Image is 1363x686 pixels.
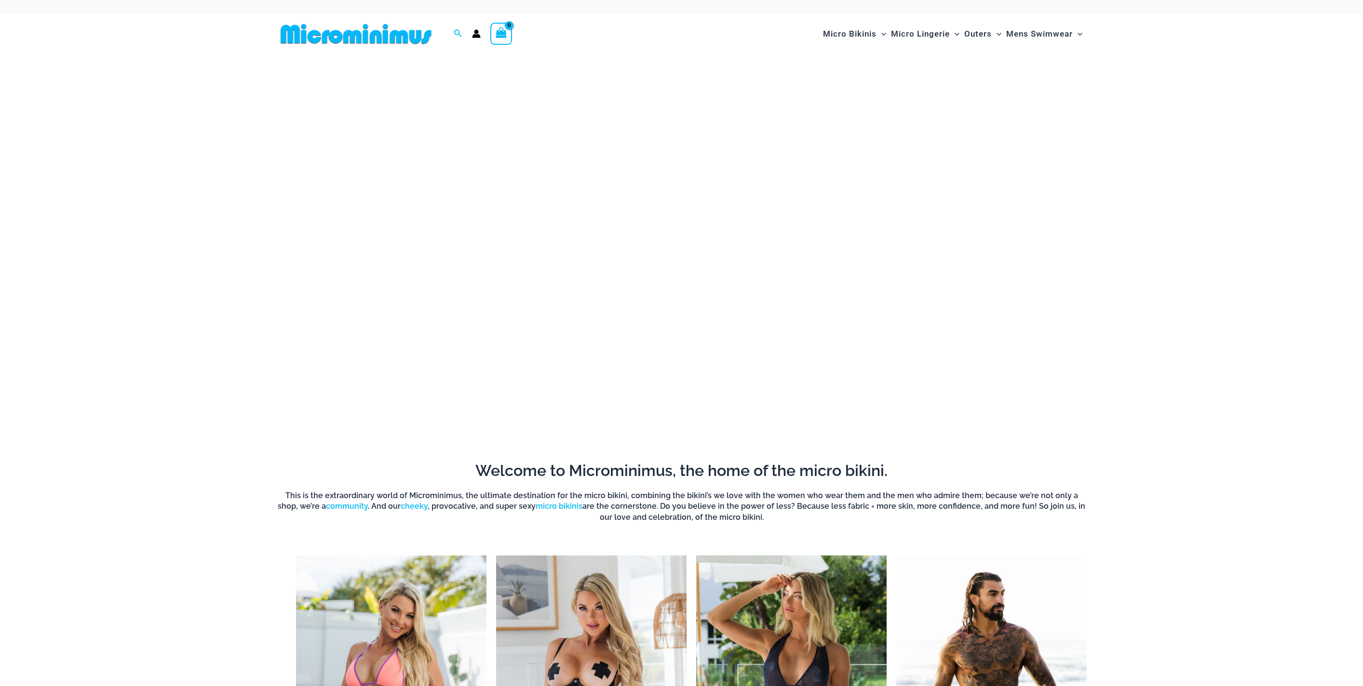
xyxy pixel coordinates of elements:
[877,22,886,46] span: Menu Toggle
[326,501,368,511] a: community
[821,19,889,49] a: Micro BikinisMenu ToggleMenu Toggle
[823,22,877,46] span: Micro Bikinis
[992,22,1001,46] span: Menu Toggle
[536,501,582,511] a: micro bikinis
[472,29,481,38] a: Account icon link
[962,19,1004,49] a: OutersMenu ToggleMenu Toggle
[950,22,959,46] span: Menu Toggle
[891,22,950,46] span: Micro Lingerie
[889,19,962,49] a: Micro LingerieMenu ToggleMenu Toggle
[819,18,1087,50] nav: Site Navigation
[964,22,992,46] span: Outers
[277,461,1087,481] h2: Welcome to Microminimus, the home of the micro bikini.
[1073,22,1082,46] span: Menu Toggle
[401,501,428,511] a: cheeky
[277,490,1087,523] h6: This is the extraordinary world of Microminimus, the ultimate destination for the micro bikini, c...
[1006,22,1073,46] span: Mens Swimwear
[454,28,462,40] a: Search icon link
[1004,19,1085,49] a: Mens SwimwearMenu ToggleMenu Toggle
[490,23,513,45] a: View Shopping Cart, empty
[277,23,435,45] img: MM SHOP LOGO FLAT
